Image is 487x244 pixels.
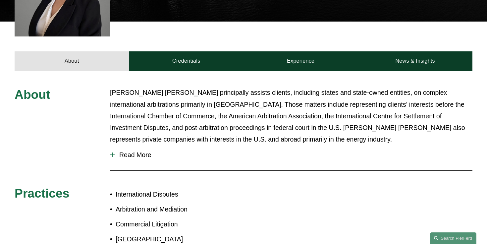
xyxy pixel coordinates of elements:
p: [PERSON_NAME] [PERSON_NAME] principally assists clients, including states and state-owned entitie... [110,87,472,145]
span: Read More [115,151,472,159]
a: About [15,51,129,71]
p: International Disputes [116,189,243,200]
span: About [15,88,50,101]
p: Commercial Litigation [116,218,243,230]
a: Search this site [430,232,476,244]
span: Practices [15,186,69,200]
button: Read More [110,146,472,164]
p: Arbitration and Mediation [116,204,243,215]
a: Credentials [129,51,243,71]
a: News & Insights [358,51,472,71]
a: Experience [243,51,358,71]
